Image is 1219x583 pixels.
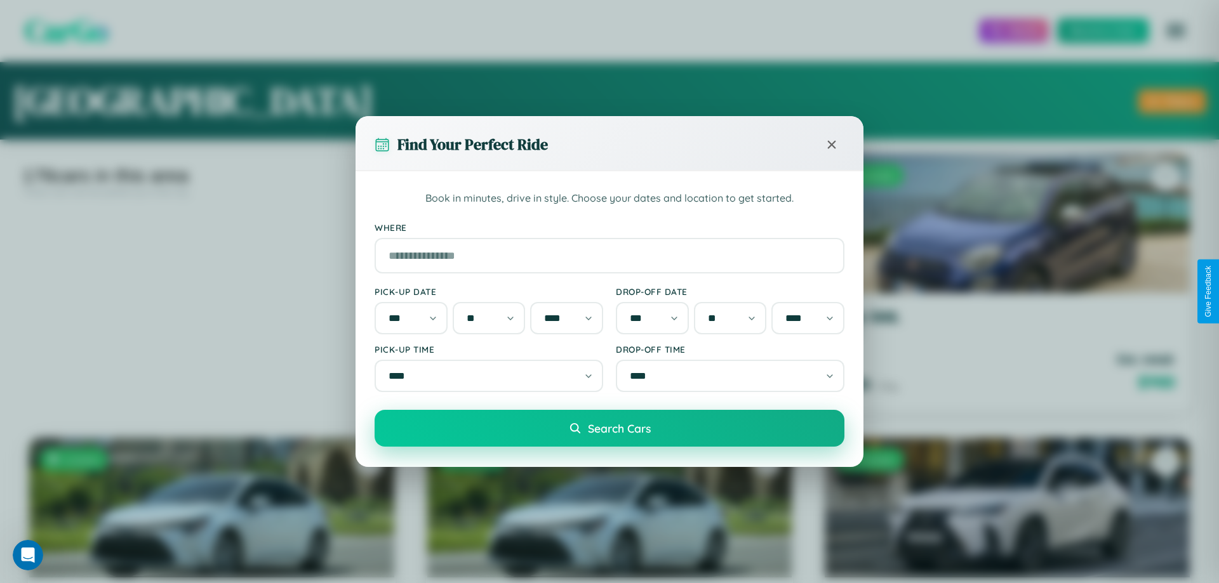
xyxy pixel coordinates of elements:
[375,344,603,355] label: Pick-up Time
[616,286,844,297] label: Drop-off Date
[375,222,844,233] label: Where
[375,190,844,207] p: Book in minutes, drive in style. Choose your dates and location to get started.
[616,344,844,355] label: Drop-off Time
[397,134,548,155] h3: Find Your Perfect Ride
[588,421,651,435] span: Search Cars
[375,286,603,297] label: Pick-up Date
[375,410,844,447] button: Search Cars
